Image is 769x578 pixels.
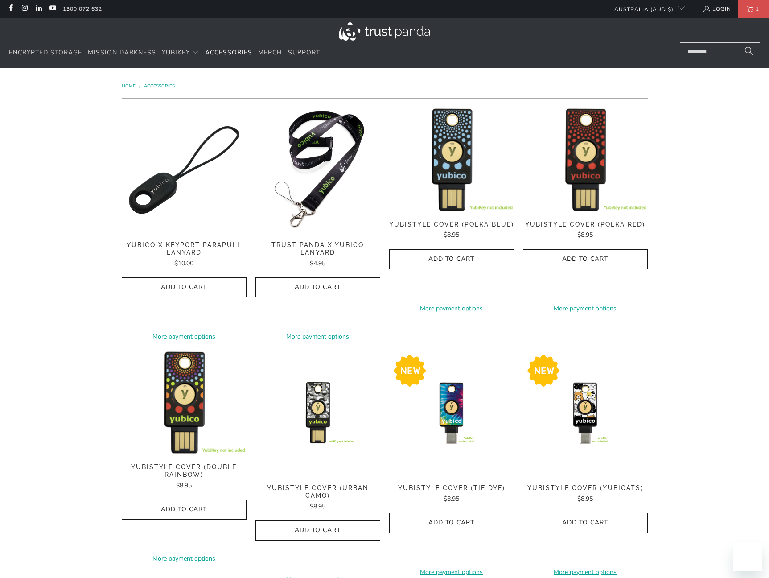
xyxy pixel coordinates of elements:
[523,304,648,314] a: More payment options
[122,241,247,268] a: Yubico x Keyport Parapull Lanyard $10.00
[162,42,199,63] summary: YubiKey
[523,351,648,475] a: YubiStyle Cover (YubiCats) - Trust Panda YubiStyle Cover (YubiCats) - Trust Panda
[122,554,247,564] a: More payment options
[399,256,505,263] span: Add to Cart
[255,351,380,475] img: YubiStyle Cover (Urban Camo) - Trust Panda
[176,481,192,490] span: $8.95
[399,519,505,527] span: Add to Cart
[389,351,514,475] a: YubiStyle Cover (Tie Dye) - Trust Panda YubiStyle Cover (Tie Dye) - Trust Panda
[255,241,380,268] a: Trust Panda x Yubico Lanyard $4.95
[122,500,247,520] button: Add to Cart
[9,48,82,57] span: Encrypted Storage
[532,256,638,263] span: Add to Cart
[258,48,282,57] span: Merch
[49,5,56,12] a: Trust Panda Australia on YouTube
[122,107,247,232] a: Yubico x Keyport Parapull Lanyard - Trust Panda Yubico x Keyport Parapull Lanyard - Trust Panda
[738,42,760,62] button: Search
[9,42,320,63] nav: Translation missing: en.navigation.header.main_nav
[255,484,380,512] a: YubiStyle Cover (Urban Camo) $8.95
[255,351,380,475] a: YubiStyle Cover (Urban Camo) - Trust Panda YubiStyle Cover (Urban Camo) - Trust Panda
[258,42,282,63] a: Merch
[35,5,42,12] a: Trust Panda Australia on LinkedIn
[122,277,247,297] button: Add to Cart
[9,42,82,63] a: Encrypted Storage
[523,567,648,577] a: More payment options
[122,351,247,454] img: YubiStyle Cover (Double Rainbow) - Trust Panda
[703,4,731,14] a: Login
[122,83,136,89] span: Home
[174,259,193,268] span: $10.00
[122,332,247,342] a: More payment options
[162,48,190,57] span: YubiKey
[389,221,514,228] span: YubiStyle Cover (Polka Blue)
[310,502,325,511] span: $8.95
[577,495,593,503] span: $8.95
[444,231,459,239] span: $8.95
[532,519,638,527] span: Add to Cart
[523,221,648,240] a: YubiStyle Cover (Polka Red) $8.95
[205,48,252,57] span: Accessories
[122,83,137,89] a: Home
[63,4,102,14] a: 1300 072 632
[523,351,648,475] img: YubiStyle Cover (YubiCats) - Trust Panda
[389,513,514,533] button: Add to Cart
[265,527,371,534] span: Add to Cart
[122,107,247,232] img: Yubico x Keyport Parapull Lanyard - Trust Panda
[389,107,514,211] img: YubiStyle Cover (Polka Blue) - Trust Panda
[523,513,648,533] button: Add to Cart
[255,484,380,500] span: YubiStyle Cover (Urban Camo)
[389,221,514,240] a: YubiStyle Cover (Polka Blue) $8.95
[733,542,762,571] iframe: Button to launch messaging window
[255,332,380,342] a: More payment options
[523,107,648,211] img: YubiStyle Cover (Polka Red) - Trust Panda
[523,221,648,228] span: YubiStyle Cover (Polka Red)
[310,259,325,268] span: $4.95
[389,484,514,504] a: YubiStyle Cover (Tie Dye) $8.95
[88,48,156,57] span: Mission Darkness
[523,484,648,492] span: YubiStyle Cover (YubiCats)
[577,231,593,239] span: $8.95
[339,22,430,41] img: Trust Panda Australia
[122,463,247,479] span: YubiStyle Cover (Double Rainbow)
[389,484,514,492] span: YubiStyle Cover (Tie Dye)
[288,48,320,57] span: Support
[444,495,459,503] span: $8.95
[255,277,380,297] button: Add to Cart
[389,304,514,314] a: More payment options
[255,107,380,232] img: Trust Panda Yubico Lanyard - Trust Panda
[131,284,237,291] span: Add to Cart
[139,83,140,89] span: /
[205,42,252,63] a: Accessories
[288,42,320,63] a: Support
[255,520,380,541] button: Add to Cart
[265,284,371,291] span: Add to Cart
[21,5,28,12] a: Trust Panda Australia on Instagram
[389,567,514,577] a: More payment options
[255,241,380,256] span: Trust Panda x Yubico Lanyard
[7,5,14,12] a: Trust Panda Australia on Facebook
[88,42,156,63] a: Mission Darkness
[389,351,514,475] img: YubiStyle Cover (Tie Dye) - Trust Panda
[131,506,237,513] span: Add to Cart
[144,83,175,89] a: Accessories
[523,484,648,504] a: YubiStyle Cover (YubiCats) $8.95
[389,249,514,269] button: Add to Cart
[680,42,760,62] input: Search...
[122,463,247,491] a: YubiStyle Cover (Double Rainbow) $8.95
[523,249,648,269] button: Add to Cart
[122,241,247,256] span: Yubico x Keyport Parapull Lanyard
